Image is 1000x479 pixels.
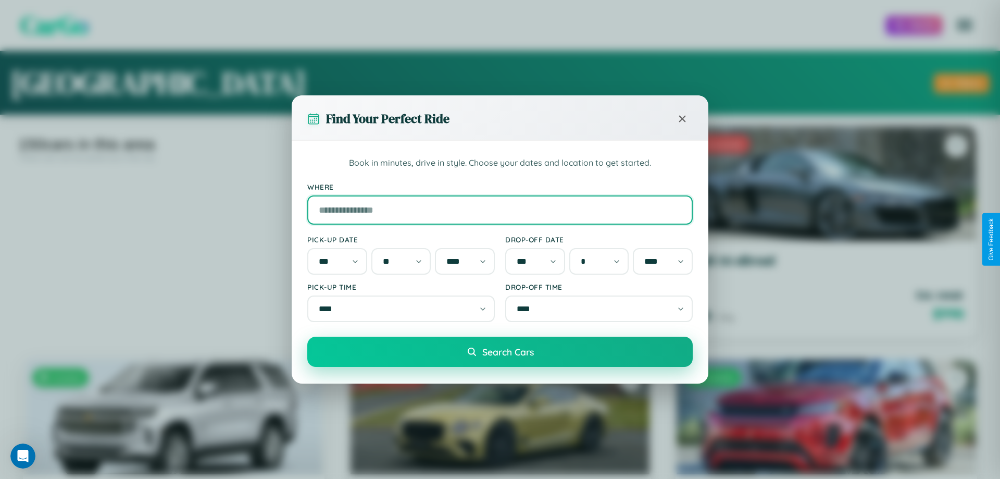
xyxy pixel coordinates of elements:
span: Search Cars [482,346,534,358]
label: Drop-off Date [505,235,693,244]
label: Pick-up Time [307,283,495,291]
h3: Find Your Perfect Ride [326,110,449,127]
label: Drop-off Time [505,283,693,291]
label: Where [307,182,693,191]
p: Book in minutes, drive in style. Choose your dates and location to get started. [307,156,693,170]
label: Pick-up Date [307,235,495,244]
button: Search Cars [307,337,693,367]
